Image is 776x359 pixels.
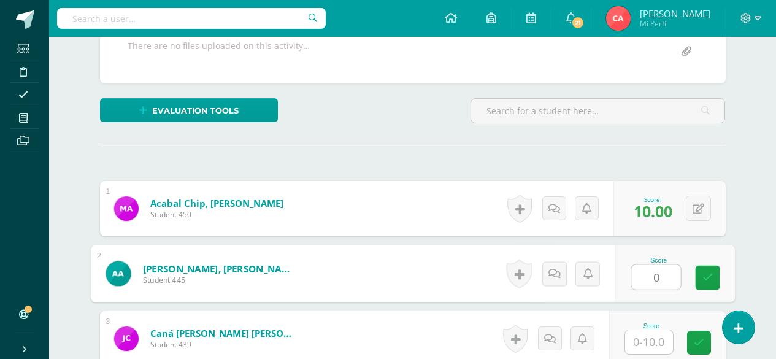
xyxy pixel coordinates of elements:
[625,330,673,354] input: 0-10.0
[471,99,725,123] input: Search for a student here…
[640,7,710,20] span: [PERSON_NAME]
[150,209,283,220] span: Student 450
[631,265,680,290] input: 0-10.0
[640,18,710,29] span: Mi Perfil
[150,327,298,339] a: Caná [PERSON_NAME] [PERSON_NAME]
[106,261,131,286] img: 95ed4b52031f855f5205a5273344f680.png
[114,326,139,351] img: b4bfcfff48a5e3ce928b10afe94b2656.png
[128,40,310,64] div: There are no files uploaded on this activity…
[152,99,239,122] span: Evaluation tools
[150,339,298,350] span: Student 439
[624,323,678,330] div: Score
[142,262,294,275] a: [PERSON_NAME], [PERSON_NAME]
[634,201,672,222] span: 10.00
[631,257,686,264] div: Score
[114,196,139,221] img: 59643cee15fb885875d03908cc95fca1.png
[606,6,631,31] img: f8186fed0c0c84992d984fa03c19f965.png
[634,195,672,204] div: Score:
[142,275,294,286] span: Student 445
[100,98,278,122] a: Evaluation tools
[150,197,283,209] a: Acabal Chip, [PERSON_NAME]
[57,8,326,29] input: Search a user…
[571,16,585,29] span: 21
